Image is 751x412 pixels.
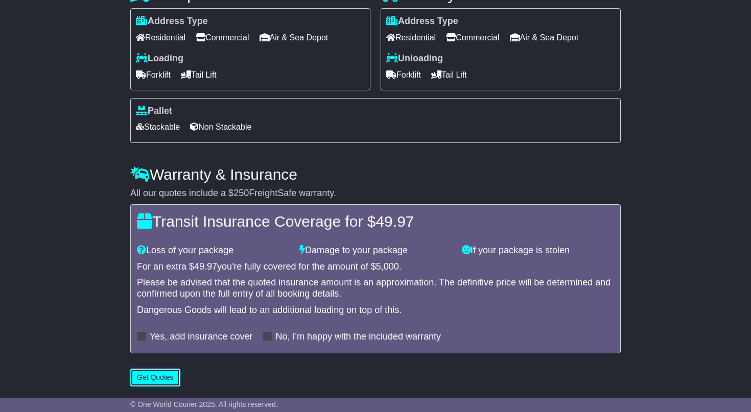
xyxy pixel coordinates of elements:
[130,188,621,199] div: All our quotes include a $ FreightSafe warranty.
[386,67,421,83] span: Forklift
[376,261,399,272] span: 5,000
[196,30,249,45] span: Commercial
[132,245,294,256] div: Loss of your package
[137,213,614,230] h4: Transit Insurance Coverage for $
[136,67,171,83] span: Forklift
[130,166,621,183] h4: Warranty & Insurance
[194,261,217,272] span: 49.97
[431,67,467,83] span: Tail Lift
[137,277,614,299] div: Please be advised that the quoted insurance amount is an approximation. The definitive price will...
[130,400,278,408] span: © One World Courier 2025. All rights reserved.
[137,261,614,273] div: For an extra $ you're fully covered for the amount of $ .
[275,331,441,343] label: No, I'm happy with the included warranty
[136,30,185,45] span: Residential
[150,331,252,343] label: Yes, add insurance cover
[136,106,172,117] label: Pallet
[386,16,458,27] label: Address Type
[233,188,249,198] span: 250
[386,30,436,45] span: Residential
[190,119,251,135] span: Non Stackable
[136,119,180,135] span: Stackable
[260,30,328,45] span: Air & Sea Depot
[510,30,579,45] span: Air & Sea Depot
[136,53,183,64] label: Loading
[137,305,614,316] div: Dangerous Goods will lead to an additional loading on top of this.
[386,53,443,64] label: Unloading
[294,245,457,256] div: Damage to your package
[181,67,217,83] span: Tail Lift
[446,30,499,45] span: Commercial
[130,369,180,386] button: Get Quotes
[457,245,619,256] div: If your package is stolen
[136,16,208,27] label: Address Type
[375,213,414,230] span: 49.97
